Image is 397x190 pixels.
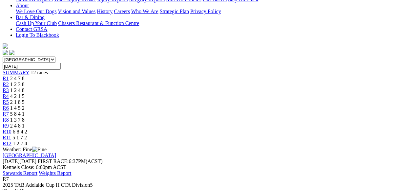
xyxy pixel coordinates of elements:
img: Fine [32,147,47,153]
a: R7 [3,111,9,117]
div: Kennels Close: 6:00pm ACST [3,164,394,170]
span: 1 2 7 4 [13,141,27,146]
a: R2 [3,82,9,87]
a: Privacy Policy [190,9,221,14]
div: Bar & Dining [16,20,394,26]
a: Login To Blackbook [16,32,59,38]
span: Weather: Fine [3,147,47,152]
span: 6 8 4 2 [13,129,27,134]
a: R1 [3,76,9,81]
span: 1 2 3 8 [10,82,25,87]
div: About [16,9,394,14]
a: History [97,9,113,14]
a: Contact GRSA [16,26,47,32]
a: We Love Our Dogs [16,9,56,14]
span: 2 1 8 5 [10,99,25,105]
a: R9 [3,123,9,129]
a: [GEOGRAPHIC_DATA] [3,153,56,158]
img: logo-grsa-white.png [3,43,8,49]
a: R4 [3,93,9,99]
a: Vision and Values [58,9,95,14]
a: About [16,3,29,8]
span: [DATE] [3,158,20,164]
a: R3 [3,87,9,93]
a: R8 [3,117,9,123]
span: 5 1 7 2 [12,135,27,140]
a: Bar & Dining [16,14,45,20]
span: 6:37PM(ACST) [38,158,103,164]
span: 2 4 8 1 [10,123,25,129]
span: [DATE] [3,158,36,164]
a: R11 [3,135,11,140]
span: 12 races [31,70,48,75]
span: 1 3 7 8 [10,117,25,123]
a: Who We Are [131,9,158,14]
a: Careers [114,9,130,14]
span: FIRST RACE: [38,158,69,164]
input: Select date [3,63,61,70]
a: Chasers Restaurant & Function Centre [58,20,139,26]
a: SUMMARY [3,70,29,75]
span: 4 2 1 5 [10,93,25,99]
span: 1 2 4 8 [10,87,25,93]
a: R10 [3,129,11,134]
a: Cash Up Your Club [16,20,57,26]
span: R7 [3,176,9,182]
a: R12 [3,141,11,146]
div: 2025 TAB Adelaide Cup H CTA Division5 [3,182,394,188]
span: 1 4 5 2 [10,105,25,111]
span: 2 4 7 8 [10,76,25,81]
span: 5 8 4 1 [10,111,25,117]
a: Weights Report [39,170,72,176]
a: R6 [3,105,9,111]
a: Strategic Plan [160,9,189,14]
a: R5 [3,99,9,105]
img: facebook.svg [3,50,8,55]
img: twitter.svg [9,50,14,55]
a: Stewards Report [3,170,37,176]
